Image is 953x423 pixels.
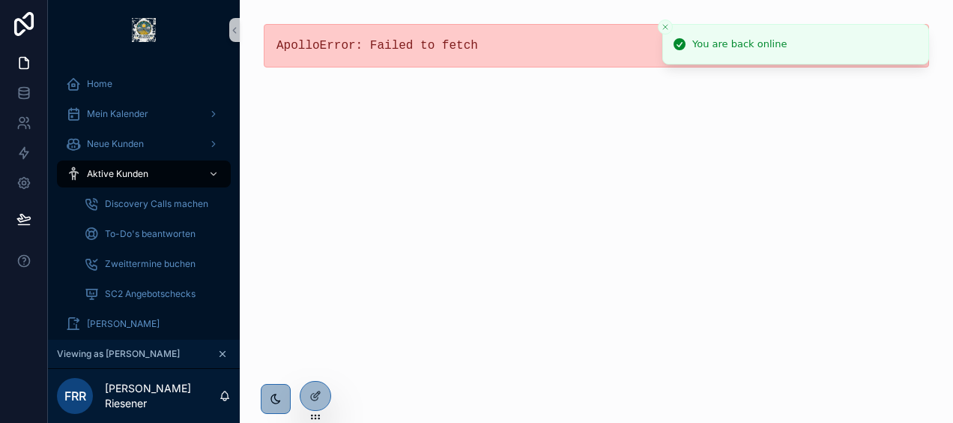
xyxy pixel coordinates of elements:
span: Home [87,78,112,90]
button: Close toast [658,19,673,34]
a: Mein Kalender [57,100,231,127]
span: Viewing as [PERSON_NAME] [57,348,180,360]
span: Zweittermine buchen [105,258,196,270]
span: To-Do's beantworten [105,228,196,240]
div: You are back online [692,37,787,52]
span: FRR [64,387,86,405]
a: Zweittermine buchen [75,250,231,277]
a: Discovery Calls machen [75,190,231,217]
a: Home [57,70,231,97]
span: [PERSON_NAME] [87,318,160,330]
pre: ApolloError: Failed to fetch [276,37,916,55]
span: Aktive Kunden [87,168,148,180]
a: Neue Kunden [57,130,231,157]
span: SC2 Angebotschecks [105,288,196,300]
img: App logo [132,18,156,42]
div: scrollable content [48,60,240,340]
span: Discovery Calls machen [105,198,208,210]
a: [PERSON_NAME] [57,310,231,337]
p: [PERSON_NAME] Riesener [105,381,219,411]
span: Neue Kunden [87,138,144,150]
a: SC2 Angebotschecks [75,280,231,307]
span: Mein Kalender [87,108,148,120]
a: Aktive Kunden [57,160,231,187]
a: To-Do's beantworten [75,220,231,247]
